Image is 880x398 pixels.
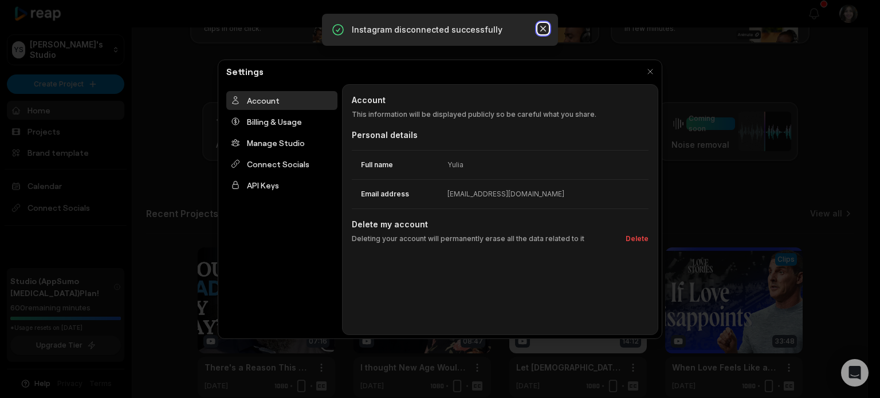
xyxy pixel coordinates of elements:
h2: Account [352,94,649,106]
div: Account [226,91,337,110]
dt: Email address [352,189,447,199]
div: Manage Studio [226,133,337,152]
p: This information will be displayed publicly so be careful what you share. [352,109,649,120]
div: Connect Socials [226,155,337,174]
h2: Delete my account [352,218,649,230]
div: Personal details [352,129,649,141]
button: Delete [621,234,649,244]
div: [EMAIL_ADDRESS][DOMAIN_NAME] [447,189,564,199]
h2: Settings [222,65,268,78]
p: Deleting your account will permanently erase all the data related to it [352,234,584,244]
dt: Full name [352,160,447,170]
div: Yulia [447,160,463,170]
div: Billing & Usage [226,112,337,131]
div: API Keys [226,176,337,195]
p: Instagram disconnected successfully [352,24,528,36]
